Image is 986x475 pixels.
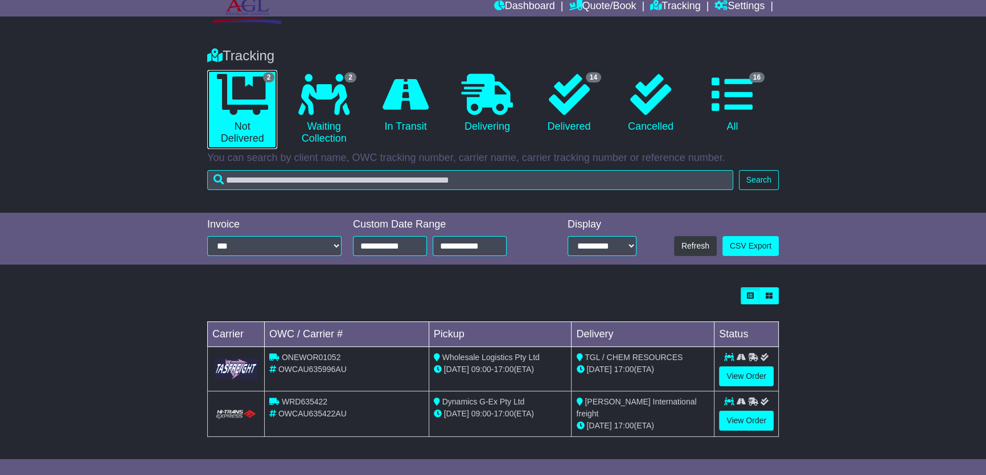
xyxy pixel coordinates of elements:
span: Wholesale Logistics Pty Ltd [442,353,540,362]
td: Delivery [572,322,714,347]
span: 17:00 [494,409,513,418]
span: [DATE] [586,421,611,430]
span: 2 [263,72,275,82]
span: 17:00 [614,421,634,430]
span: [DATE] [586,365,611,374]
p: You can search by client name, OWC tracking number, carrier name, carrier tracking number or refe... [207,152,779,164]
div: - (ETA) [434,364,567,375]
td: OWC / Carrier # [265,322,429,347]
a: 16 All [697,70,767,137]
td: Carrier [208,322,265,347]
span: TGL / CHEM RESOURCES [585,353,683,362]
a: View Order [719,411,774,431]
span: [PERSON_NAME] International freight [576,397,696,418]
a: 14 Delivered [534,70,604,137]
span: 14 [586,72,601,82]
div: Tracking [202,48,784,64]
div: (ETA) [576,364,709,375]
span: 09:00 [471,365,491,374]
div: Invoice [207,218,342,231]
img: GetCarrierServiceLogo [215,358,257,380]
div: (ETA) [576,420,709,432]
span: [DATE] [444,365,469,374]
td: Status [714,322,779,347]
button: Search [739,170,779,190]
a: 2 Not Delivered [207,70,277,149]
div: Display [568,218,636,231]
span: 17:00 [494,365,513,374]
a: Delivering [452,70,522,137]
span: 17:00 [614,365,634,374]
a: In Transit [371,70,441,137]
div: Custom Date Range [353,218,536,231]
td: Pickup [429,322,572,347]
span: [DATE] [444,409,469,418]
a: CSV Export [722,236,779,256]
img: HiTrans.png [215,409,257,420]
span: OWCAU635422AU [278,409,347,418]
span: Dynamics G-Ex Pty Ltd [442,397,525,406]
a: View Order [719,366,774,386]
span: ONEWOR01052 [282,353,340,362]
span: 2 [344,72,356,82]
div: - (ETA) [434,408,567,420]
a: 2 Waiting Collection [289,70,359,149]
span: 09:00 [471,409,491,418]
span: WRD635422 [282,397,327,406]
span: OWCAU635996AU [278,365,347,374]
a: Cancelled [615,70,685,137]
span: 16 [749,72,765,82]
button: Refresh [674,236,717,256]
